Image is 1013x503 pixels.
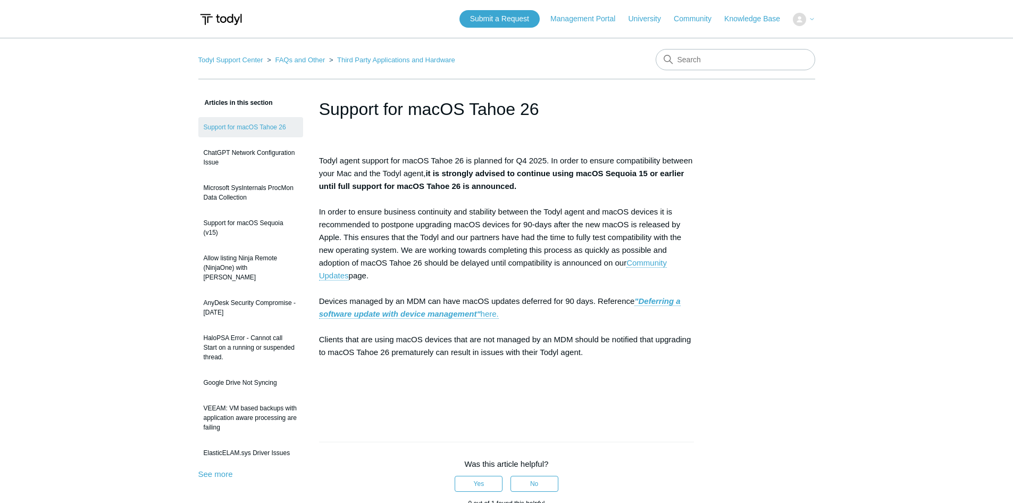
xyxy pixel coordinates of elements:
[275,56,325,64] a: FAQs and Other
[628,13,671,24] a: University
[465,459,549,468] span: Was this article helpful?
[459,10,540,28] a: Submit a Request
[198,373,303,393] a: Google Drive Not Syncing
[674,13,722,24] a: Community
[198,143,303,172] a: ChatGPT Network Configuration Issue
[319,96,694,122] h1: Support for macOS Tahoe 26
[198,328,303,367] a: HaloPSA Error - Cannot call Start on a running or suspended thread.
[198,178,303,208] a: Microsoft SysInternals ProcMon Data Collection
[198,56,265,64] li: Todyl Support Center
[198,398,303,438] a: VEEAM: VM based backups with application aware processing are failing
[319,169,684,191] strong: it is strongly advised to continue using macOS Sequoia 15 or earlier until full support for macOS...
[656,49,815,70] input: Search
[510,476,558,492] button: This article was not helpful
[319,154,694,410] p: Todyl agent support for macOS Tahoe 26 is planned for Q4 2025. In order to ensure compatibility b...
[724,13,791,24] a: Knowledge Base
[198,213,303,243] a: Support for macOS Sequoia (v15)
[327,56,455,64] li: Third Party Applications and Hardware
[198,443,303,463] a: ElasticELAM.sys Driver Issues
[550,13,626,24] a: Management Portal
[198,56,263,64] a: Todyl Support Center
[265,56,327,64] li: FAQs and Other
[198,469,233,479] a: See more
[198,10,244,29] img: Todyl Support Center Help Center home page
[455,476,503,492] button: This article was helpful
[198,293,303,323] a: AnyDesk Security Compromise - [DATE]
[198,117,303,137] a: Support for macOS Tahoe 26
[198,248,303,287] a: Allow listing Ninja Remote (NinjaOne) with [PERSON_NAME]
[337,56,455,64] a: Third Party Applications and Hardware
[198,99,273,106] span: Articles in this section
